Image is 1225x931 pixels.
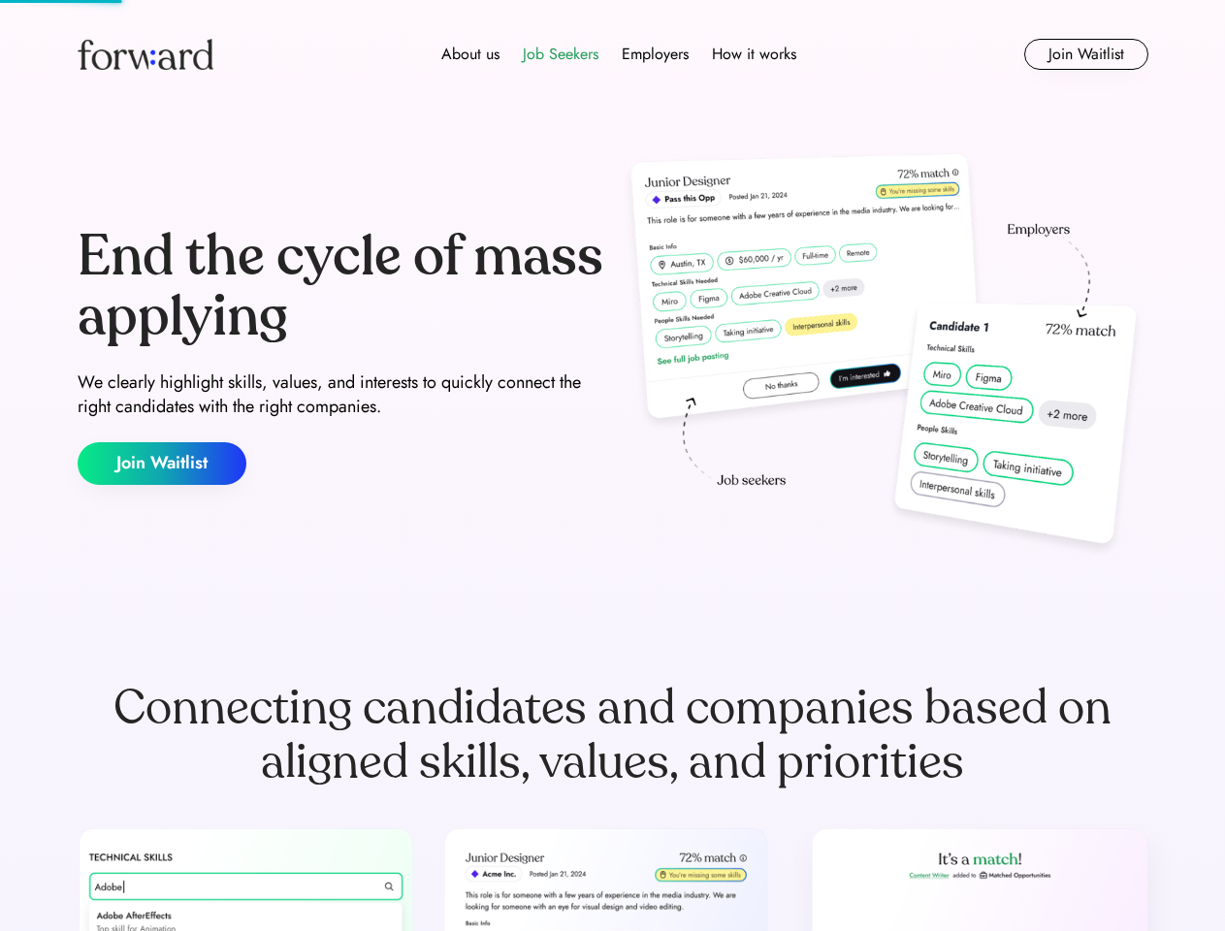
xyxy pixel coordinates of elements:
[78,227,605,346] div: End the cycle of mass applying
[523,43,598,66] div: Job Seekers
[441,43,500,66] div: About us
[1024,39,1148,70] button: Join Waitlist
[78,370,605,419] div: We clearly highlight skills, values, and interests to quickly connect the right candidates with t...
[621,147,1148,564] img: hero-image.png
[78,442,246,485] button: Join Waitlist
[78,681,1148,789] div: Connecting candidates and companies based on aligned skills, values, and priorities
[622,43,689,66] div: Employers
[78,39,213,70] img: Forward logo
[712,43,796,66] div: How it works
